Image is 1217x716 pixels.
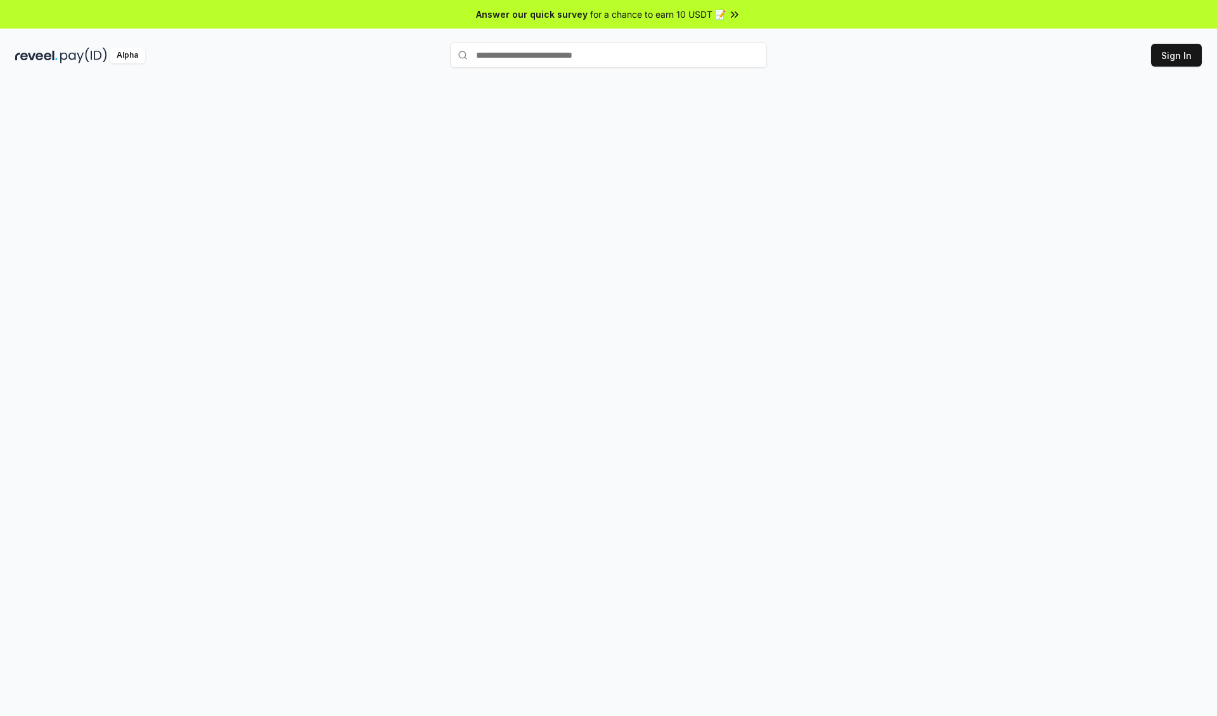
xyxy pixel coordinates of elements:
button: Sign In [1151,44,1202,67]
span: for a chance to earn 10 USDT 📝 [590,8,726,21]
img: reveel_dark [15,48,58,63]
span: Answer our quick survey [476,8,588,21]
div: Alpha [110,48,145,63]
img: pay_id [60,48,107,63]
